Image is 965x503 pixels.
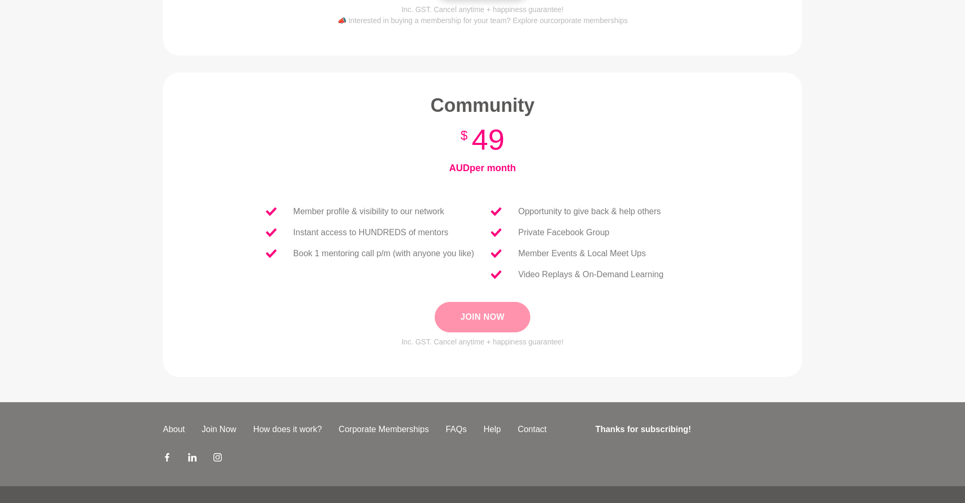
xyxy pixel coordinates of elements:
h4: AUD per month [230,162,735,174]
button: Join Now [435,302,530,332]
a: Corporate Memberships [330,423,437,436]
p: Opportunity to give back & help others [518,205,661,218]
h2: Community [230,93,735,117]
p: Instant access to HUNDREDS of mentors [293,226,448,239]
p: 📣 Interested in buying a membership for your team? Explore our [230,15,735,26]
a: About [155,423,193,436]
h3: 49 [230,121,735,158]
a: corporate memberships [550,16,628,25]
a: How does it work? [245,423,331,436]
a: Help [475,423,509,436]
p: Private Facebook Group [518,226,609,239]
a: Contact [509,423,555,436]
p: Video Replays & On-Demand Learning [518,268,663,281]
a: LinkedIn [188,453,197,465]
p: Inc. GST. Cancel anytime + happiness guarantee! [230,337,735,348]
p: Book 1 mentoring call p/m (with anyone you like) [293,247,474,260]
a: Instagram [213,453,222,465]
h4: Thanks for subscribing! [596,423,796,436]
a: Facebook [163,453,171,465]
a: FAQs [437,423,475,436]
a: Join Now [193,423,245,436]
p: Inc. GST. Cancel anytime + happiness guarantee! [230,4,735,15]
p: Member profile & visibility to our network [293,205,444,218]
p: Member Events & Local Meet Ups [518,247,646,260]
